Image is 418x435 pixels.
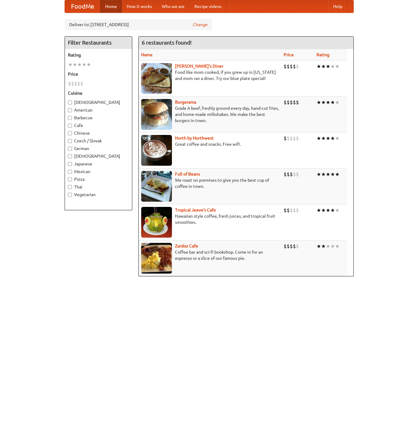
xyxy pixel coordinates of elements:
[296,135,299,142] li: $
[68,145,129,152] label: German
[122,0,157,13] a: How it works
[141,213,279,225] p: Hawaiian style coffee, fresh juices, and tropical fruit smoothies.
[316,63,321,70] li: ★
[68,193,72,197] input: Vegetarian
[68,90,129,96] h5: Cuisine
[68,192,129,198] label: Vegetarian
[141,141,279,147] p: Great coffee and snacks. Free wifi.
[189,0,226,13] a: Recipe videos
[290,63,293,70] li: $
[296,171,299,178] li: $
[100,0,122,13] a: Home
[321,99,326,106] li: ★
[290,207,293,214] li: $
[82,61,86,68] li: ★
[141,52,153,57] a: Name
[296,207,299,214] li: $
[290,243,293,250] li: $
[293,171,296,178] li: $
[293,99,296,106] li: $
[68,154,72,158] input: [DEMOGRAPHIC_DATA]
[68,147,72,151] input: German
[68,80,71,87] li: $
[77,80,80,87] li: $
[175,100,196,105] b: Burgerama
[296,99,299,106] li: $
[335,135,340,142] li: ★
[142,40,192,45] ng-pluralize: 6 restaurants found!
[86,61,91,68] li: ★
[290,171,293,178] li: $
[68,177,72,181] input: Pizza
[175,136,214,140] a: North by Northwest
[335,207,340,214] li: ★
[175,243,198,248] a: Zardoz Cafe
[68,116,72,120] input: Barbecue
[287,99,290,106] li: $
[287,243,290,250] li: $
[296,243,299,250] li: $
[68,139,72,143] input: Czech / Slovak
[68,170,72,174] input: Mexican
[287,207,290,214] li: $
[68,61,73,68] li: ★
[326,207,330,214] li: ★
[330,171,335,178] li: ★
[284,63,287,70] li: $
[330,243,335,250] li: ★
[326,99,330,106] li: ★
[326,243,330,250] li: ★
[71,80,74,87] li: $
[157,0,189,13] a: Who we are
[335,171,340,178] li: ★
[141,207,172,238] img: jeeves.jpg
[68,184,129,190] label: Thai
[335,243,340,250] li: ★
[330,207,335,214] li: ★
[287,135,290,142] li: $
[284,99,287,106] li: $
[321,171,326,178] li: ★
[284,243,287,250] li: $
[68,115,129,121] label: Barbecue
[68,153,129,159] label: [DEMOGRAPHIC_DATA]
[175,172,200,176] b: Full of Beans
[65,0,100,13] a: FoodMe
[330,135,335,142] li: ★
[330,63,335,70] li: ★
[284,52,294,57] a: Price
[80,80,83,87] li: $
[321,63,326,70] li: ★
[73,61,77,68] li: ★
[316,171,321,178] li: ★
[316,243,321,250] li: ★
[293,135,296,142] li: $
[68,99,129,105] label: [DEMOGRAPHIC_DATA]
[290,135,293,142] li: $
[141,105,279,124] p: Grade A beef, freshly ground every day, hand-cut fries, and home-made milkshakes. We make the bes...
[284,135,287,142] li: $
[68,138,129,144] label: Czech / Slovak
[326,135,330,142] li: ★
[328,0,347,13] a: Help
[65,37,132,49] h4: Filter Restaurants
[141,135,172,166] img: north.jpg
[65,19,212,30] div: Deliver to: [STREET_ADDRESS]
[284,171,287,178] li: $
[293,63,296,70] li: $
[68,101,72,105] input: [DEMOGRAPHIC_DATA]
[141,99,172,130] img: burgerama.jpg
[321,135,326,142] li: ★
[68,107,129,113] label: American
[330,99,335,106] li: ★
[287,63,290,70] li: $
[68,130,129,136] label: Chinese
[335,99,340,106] li: ★
[193,22,208,28] a: Change
[321,243,326,250] li: ★
[296,63,299,70] li: $
[316,52,329,57] a: Rating
[141,177,279,189] p: We roast on premises to give you the best cup of coffee in town.
[175,208,216,212] a: Tropical Jeeve's Cafe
